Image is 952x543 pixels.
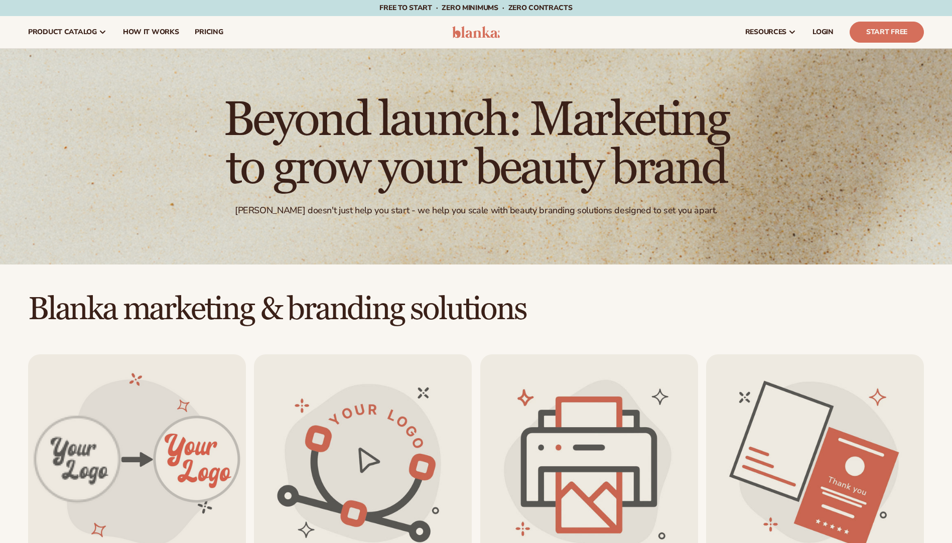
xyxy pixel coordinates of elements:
[812,28,834,36] span: LOGIN
[195,28,223,36] span: pricing
[235,205,717,216] div: [PERSON_NAME] doesn't just help you start - we help you scale with beauty branding solutions desi...
[745,28,786,36] span: resources
[737,16,804,48] a: resources
[20,16,115,48] a: product catalog
[123,28,179,36] span: How It Works
[115,16,187,48] a: How It Works
[200,96,752,193] h1: Beyond launch: Marketing to grow your beauty brand
[28,28,97,36] span: product catalog
[804,16,842,48] a: LOGIN
[187,16,231,48] a: pricing
[850,22,924,43] a: Start Free
[452,26,500,38] img: logo
[379,3,572,13] span: Free to start · ZERO minimums · ZERO contracts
